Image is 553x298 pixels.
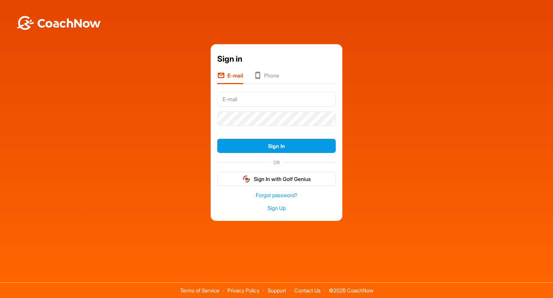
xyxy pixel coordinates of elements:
[217,204,336,212] a: Sign Up
[217,92,336,106] input: E-mail
[242,175,250,183] img: gg_logo
[217,192,336,199] a: Forgot password?
[16,16,101,30] img: BwLJSsUCoWCh5upNqxVrqldRgqLPVwmV24tXu5FoVAoFEpwwqQ3VIfuoInZCoVCoTD4vwADAC3ZFMkVEQFDAAAAAElFTkSuQmCC
[270,159,283,166] span: OR
[294,287,321,294] a: Contact Us
[180,287,219,294] a: Terms of Service
[217,72,243,84] li: E-mail
[227,287,259,294] a: Privacy Policy
[326,283,377,293] span: © 2025 CoachNow
[268,287,286,294] a: Support
[217,172,336,186] button: Sign In with Golf Genius
[217,53,336,65] div: Sign in
[217,139,336,153] button: Sign In
[254,72,279,84] li: Phone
